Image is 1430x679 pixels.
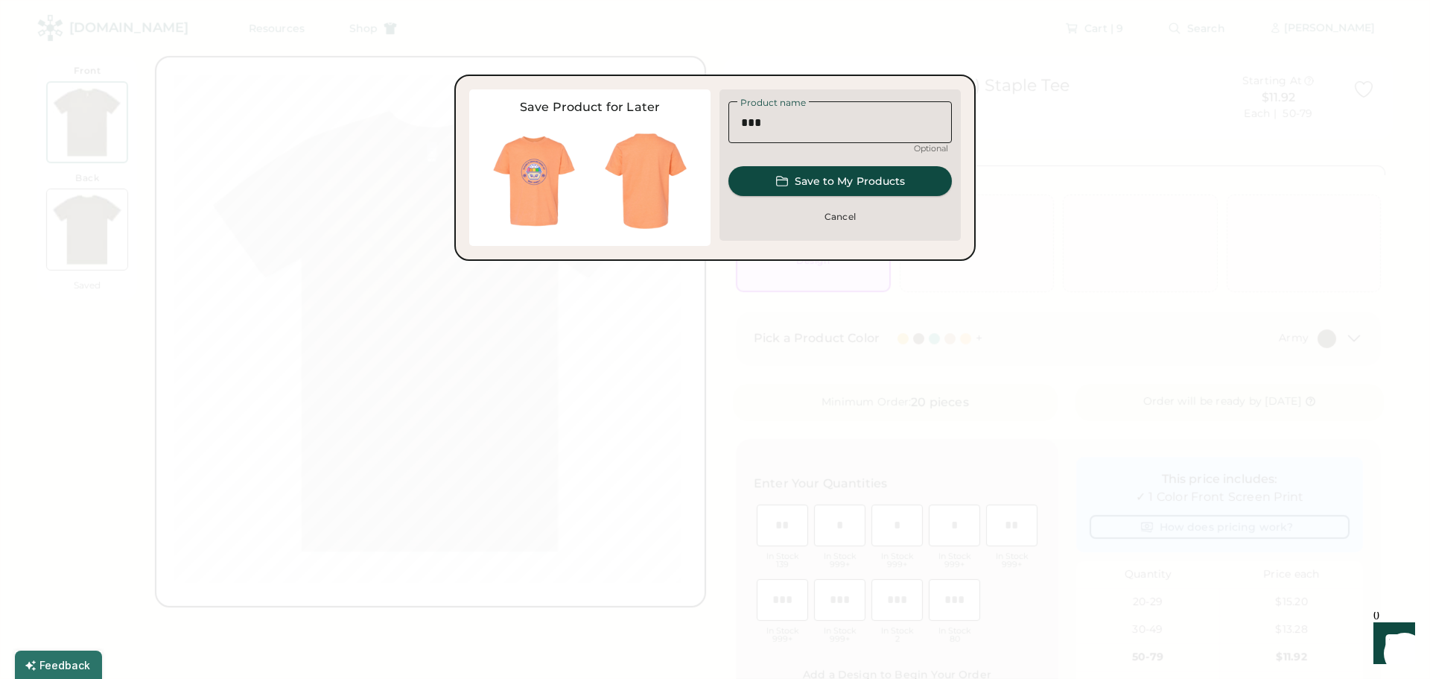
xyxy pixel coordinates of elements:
img: generate-image [478,125,590,237]
button: Save to My Products [728,166,952,196]
button: Cancel [728,202,952,232]
iframe: Front Chat [1359,612,1423,676]
div: Product name [737,98,809,107]
img: generate-image [590,125,702,237]
div: Save Product for Later [478,98,702,116]
div: Optional [728,143,952,154]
